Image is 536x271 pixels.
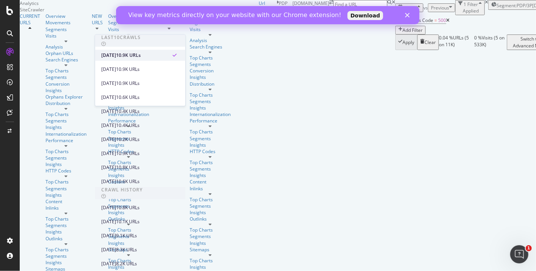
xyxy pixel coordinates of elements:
a: Segments [190,61,231,67]
span: 1 [526,245,532,251]
span: vs [423,5,428,11]
a: HTTP Codes [46,168,86,174]
div: Segments [46,222,86,229]
div: Inlinks [190,185,231,192]
a: Segments [46,185,86,192]
a: Orphans Explorer [46,94,86,100]
a: Performance [46,137,86,144]
div: [DATE] [101,260,116,267]
a: Overview [108,13,149,19]
a: NEW URLS [92,13,103,26]
a: Distribution [46,100,86,107]
div: [DATE] [101,122,116,129]
div: [DATE] [101,150,116,157]
div: 1 Filter Applied [463,1,479,14]
div: [DATE] [101,94,116,101]
a: Segments [190,233,231,240]
span: 500 [438,17,446,23]
div: [DATE] [101,232,116,239]
a: Segments [46,253,86,259]
a: Conversion [190,67,231,74]
span: 2025 Oct. 5th [402,5,417,11]
a: Movements [46,19,86,26]
div: 10.8K URLs [116,164,140,171]
span: Segment: PDP/3P [497,2,532,9]
a: Outlinks [190,216,231,222]
a: Visits [46,33,86,39]
iframe: Intercom live chat bannière [116,6,420,24]
a: CURRENT URLS [20,13,40,26]
a: HTTP Codes [190,148,231,155]
div: 10.9K URLs [116,66,140,73]
div: Analysis [190,37,231,44]
div: Search Engines [190,44,231,50]
a: Insights [46,192,86,198]
a: Insights [190,172,231,179]
a: Top Charts [190,257,231,264]
a: Performance [190,117,231,124]
a: Insights [46,124,86,130]
a: Visits [108,26,149,33]
a: Top Charts [190,227,231,233]
a: Distribution [190,81,231,87]
div: 10.6K URLs [116,94,140,101]
a: Insights [190,264,231,270]
div: 10.4K URLs [116,122,140,129]
div: 9.1K URLs [116,232,137,239]
div: Top Charts [190,55,231,61]
a: Segments [108,19,149,26]
div: Top Charts [46,111,86,117]
a: Inlinks [46,205,86,211]
div: [DATE] [101,178,116,185]
a: Segments [190,166,231,172]
a: Segments [46,26,86,33]
div: [DATE] [101,136,116,143]
div: Insights [46,87,86,94]
div: Internationalization [190,111,231,117]
div: Orphan URLs [46,50,86,56]
div: 10.9K URLs [116,80,140,87]
a: Insights [190,105,231,111]
div: Visits [190,26,231,33]
a: Segments [190,135,231,142]
div: Segments [46,117,86,124]
div: Crawl History [101,186,143,193]
div: [DATE] [101,204,116,211]
div: Segments [190,203,231,209]
div: Top Charts [46,67,86,74]
div: Analysis [46,44,86,50]
div: Add Filter [402,27,423,33]
div: Apply [402,39,414,45]
a: Insights [46,229,86,235]
a: Segments [190,98,231,105]
a: Insights [190,209,231,216]
a: Insights [46,259,86,266]
a: Segments [46,155,86,161]
div: Top Charts [46,216,86,222]
div: 8.3K URLs [116,246,137,253]
div: 0.04 % URLs ( 5 on 11K ) [439,34,474,50]
a: Internationalization [46,131,86,137]
button: Add Filter [395,26,426,34]
button: [DATE] [395,3,423,12]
